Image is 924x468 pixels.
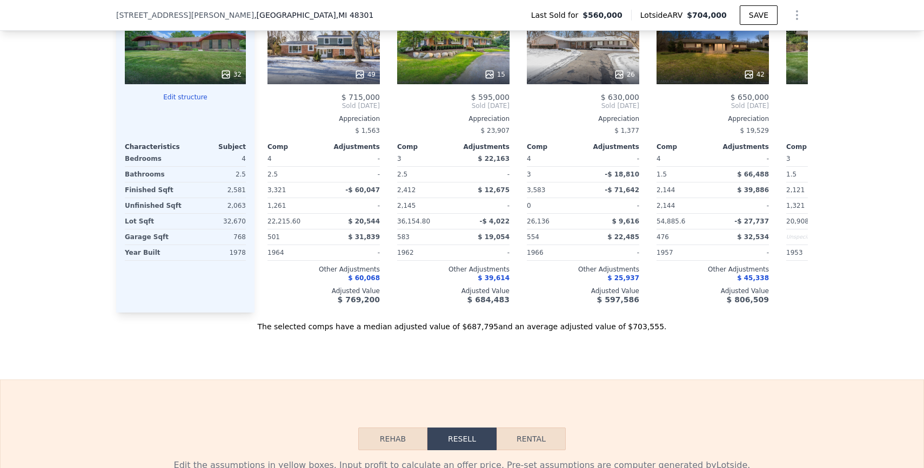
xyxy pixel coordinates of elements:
span: $ 23,907 [481,127,510,134]
span: $ 60,068 [348,274,380,282]
span: Sold [DATE] [397,101,510,110]
span: 36,154.80 [397,218,430,225]
div: Bathrooms [125,167,183,182]
span: $ 650,000 [731,93,769,101]
div: 1962 [397,245,451,260]
span: 4 [527,155,531,162]
span: $560,000 [582,10,622,21]
span: 501 [267,233,280,241]
div: - [585,151,639,166]
span: , MI 48301 [336,11,374,19]
span: $ 1,377 [614,127,639,134]
div: Other Adjustments [397,265,510,274]
div: The selected comps have a median adjusted value of $687,795 and an average adjusted value of $703... [116,313,808,332]
div: 4 [188,151,246,166]
span: $ 32,534 [737,233,769,241]
span: 2,145 [397,202,416,209]
span: 1,261 [267,202,286,209]
span: 20,908.8 [786,218,815,225]
span: 26,136 [527,218,550,225]
span: 4 [267,155,272,162]
span: 3,321 [267,186,286,194]
span: $ 25,937 [607,274,639,282]
div: Adjusted Value [657,287,769,295]
div: Characteristics [125,143,185,151]
div: Appreciation [786,114,899,123]
span: 4 [657,155,661,162]
span: $ 12,675 [478,186,510,194]
div: - [715,198,769,213]
div: Bedrooms [125,151,183,166]
span: $ 19,529 [740,127,769,134]
div: - [326,245,380,260]
div: 1978 [188,245,246,260]
div: 1953 [786,245,840,260]
div: Appreciation [267,114,380,123]
span: $ 19,054 [478,233,510,241]
div: 2.5 [267,167,322,182]
span: 2,144 [657,202,675,209]
div: Appreciation [397,114,510,123]
span: $ 684,483 [467,295,510,304]
span: Last Sold for [531,10,583,21]
span: 2,412 [397,186,416,194]
div: 1957 [657,245,711,260]
div: 2,581 [188,182,246,198]
div: - [456,167,510,182]
span: $ 39,886 [737,186,769,194]
div: Appreciation [527,114,639,123]
div: Unfinished Sqft [125,198,183,213]
div: Comp [267,143,324,151]
div: 49 [354,69,376,80]
span: $ 597,586 [597,295,639,304]
div: 26 [614,69,635,80]
div: Comp [657,143,713,151]
span: Sold [DATE] [657,101,769,110]
span: $704,000 [687,11,727,19]
span: -$ 4,022 [480,218,510,225]
span: 0 [527,202,531,209]
span: [STREET_ADDRESS][PERSON_NAME] [116,10,254,21]
button: Rehab [358,428,427,450]
span: 554 [527,233,539,241]
button: Rental [497,428,566,450]
button: Edit structure [125,93,246,101]
div: 768 [188,229,246,245]
div: Garage Sqft [125,229,183,245]
span: $ 9,616 [612,218,639,225]
div: 42 [744,69,765,80]
span: $ 20,544 [348,218,380,225]
div: - [326,167,380,182]
div: Finished Sqft [125,182,183,198]
span: 3 [786,155,791,162]
span: $ 66,488 [737,171,769,178]
div: Subject [185,143,246,151]
div: 32,670 [188,214,246,229]
div: Adjusted Value [527,287,639,295]
span: 22,215.60 [267,218,300,225]
span: 3 [397,155,401,162]
span: , [GEOGRAPHIC_DATA] [254,10,373,21]
div: Comp [397,143,453,151]
span: 54,885.6 [657,218,685,225]
div: Comp [786,143,842,151]
div: - [715,245,769,260]
div: Adjusted Value [267,287,380,295]
span: -$ 60,047 [345,186,380,194]
span: $ 22,163 [478,155,510,162]
div: Unspecified [786,229,840,245]
span: $ 22,485 [607,233,639,241]
div: Adjusted Value [397,287,510,295]
div: Lot Sqft [125,214,183,229]
div: - [326,198,380,213]
span: -$ 27,737 [734,218,769,225]
div: 2.5 [188,167,246,182]
div: Other Adjustments [527,265,639,274]
div: - [786,123,899,138]
div: - [456,198,510,213]
span: $ 715,000 [342,93,380,101]
div: Other Adjustments [786,265,899,274]
div: 1966 [527,245,581,260]
span: $ 45,338 [737,274,769,282]
div: Appreciation [657,114,769,123]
